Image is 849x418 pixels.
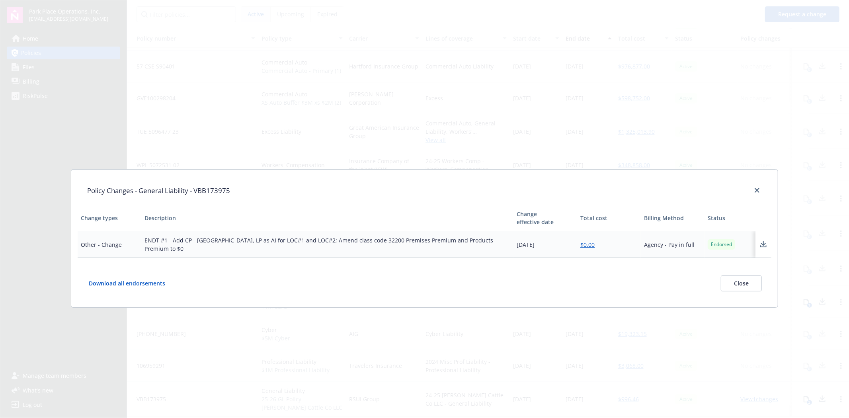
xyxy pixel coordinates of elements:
[87,275,178,291] button: Download all endorsements
[705,205,755,231] th: Status
[141,205,513,231] th: Description
[517,218,574,226] div: effective date
[141,231,513,258] td: ENDT #1 - Add CP - [GEOGRAPHIC_DATA], LP as AI for LOC#1 and LOC#2; Amend class code 32200 Premis...
[641,205,705,231] th: Billing Method
[78,205,141,231] th: Change types
[721,275,762,291] button: Close
[513,205,577,231] th: Change
[513,231,577,258] td: [DATE]
[87,186,230,196] h1: Policy Changes - General Liability - VBB173975
[78,231,141,258] td: Other - Change
[580,241,595,248] a: $0.00
[752,186,762,195] a: close
[641,231,705,258] td: Agency - Pay in full
[711,241,732,248] span: Endorsed
[577,205,641,231] th: Total cost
